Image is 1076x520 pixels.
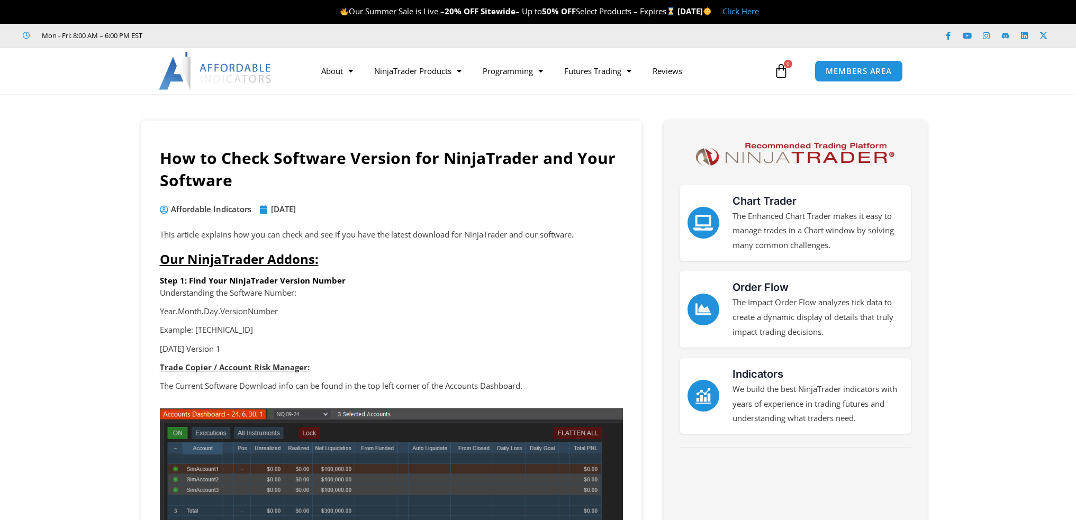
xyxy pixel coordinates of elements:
p: The Impact Order Flow analyzes tick data to create a dynamic display of details that truly impact... [733,295,903,340]
p: We build the best NinjaTrader indicators with years of experience in trading futures and understa... [733,382,903,426]
strong: [DATE] [677,6,712,16]
a: Click Here [722,6,759,16]
p: Year.Month.Day.VersionNumber [160,304,623,319]
strong: Sitewide [481,6,516,16]
p: The Enhanced Chart Trader makes it easy to manage trades in a Chart window by solving many common... [733,209,903,253]
strong: 50% OFF [542,6,576,16]
a: Order Flow [733,281,789,294]
a: Programming [472,59,554,83]
p: [DATE] Version 1 [160,342,623,357]
p: The Current Software Download info can be found in the top left corner of the Accounts Dashboard. [160,379,623,394]
img: 🔥 [340,7,348,15]
p: Example: [TECHNICAL_ID] [160,323,623,337]
img: ⌛ [667,7,675,15]
nav: Menu [311,59,771,83]
iframe: Customer reviews powered by Trustpilot [157,30,316,41]
a: Chart Trader [688,207,719,239]
span: Our NinjaTrader Addons: [160,250,319,268]
span: Affordable Indicators [168,202,251,217]
span: MEMBERS AREA [826,67,892,75]
a: Chart Trader [733,195,797,207]
strong: 20% OFF [445,6,478,16]
p: This article explains how you can check and see if you have the latest download for NinjaTrader a... [160,227,623,242]
span: Our Summer Sale is Live – – Up to Select Products – Expires [340,6,677,16]
a: 0 [758,56,804,86]
a: Order Flow [688,294,719,325]
a: NinjaTrader Products [364,59,472,83]
h6: Step 1: Find Your NinjaTrader Version Number [160,276,623,286]
a: About [311,59,364,83]
img: NinjaTrader Logo | Affordable Indicators – NinjaTrader [691,139,899,169]
p: Understanding the Software Number: [160,286,623,300]
img: LogoAI | Affordable Indicators – NinjaTrader [159,52,273,90]
a: MEMBERS AREA [815,60,903,82]
span: Mon - Fri: 8:00 AM – 6:00 PM EST [39,29,142,42]
a: Reviews [642,59,693,83]
time: [DATE] [271,204,296,214]
strong: Trade Copier / Account Risk Manager: [160,362,310,372]
img: 🌞 [703,7,711,15]
a: Indicators [733,368,783,380]
a: Indicators [688,380,719,412]
h1: How to Check Software Version for NinjaTrader and Your Software [160,147,623,191]
a: Futures Trading [554,59,642,83]
span: 0 [784,60,792,68]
